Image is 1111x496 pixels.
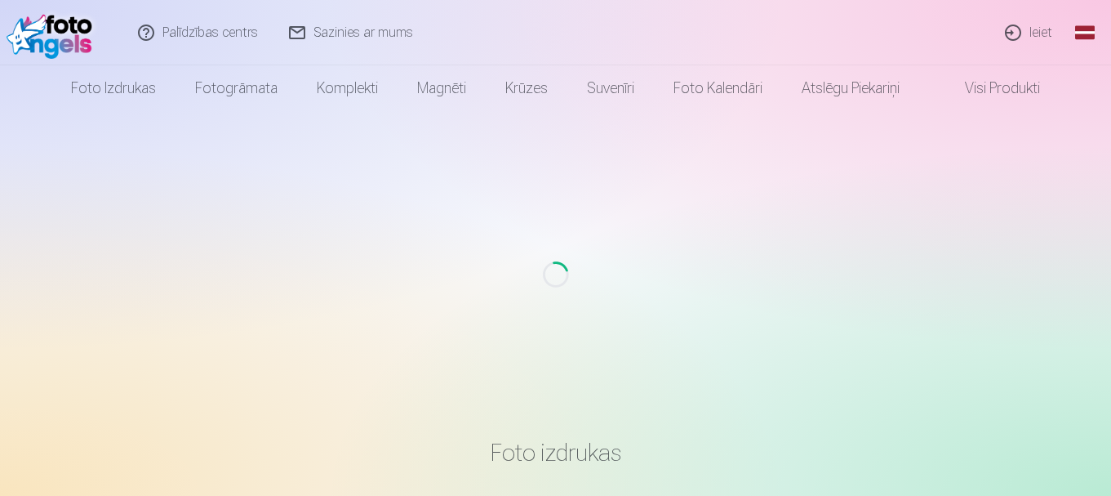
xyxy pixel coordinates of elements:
a: Foto izdrukas [51,65,176,111]
a: Visi produkti [919,65,1060,111]
a: Suvenīri [567,65,654,111]
a: Krūzes [486,65,567,111]
h3: Foto izdrukas [79,438,1033,467]
a: Fotogrāmata [176,65,297,111]
a: Atslēgu piekariņi [782,65,919,111]
img: /fa1 [7,7,100,59]
a: Foto kalendāri [654,65,782,111]
a: Magnēti [398,65,486,111]
a: Komplekti [297,65,398,111]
